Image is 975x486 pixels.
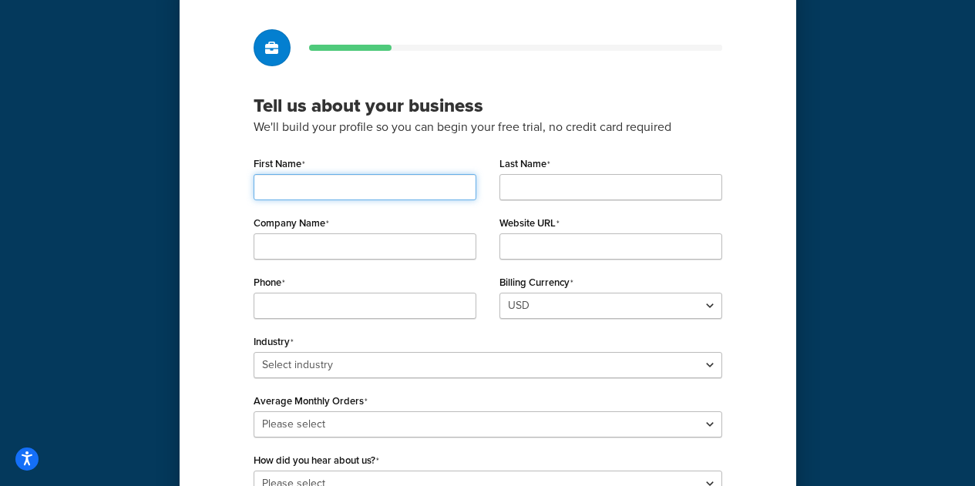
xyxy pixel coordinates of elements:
[254,94,722,117] h3: Tell us about your business
[254,217,329,230] label: Company Name
[254,277,285,289] label: Phone
[254,395,368,407] label: Average Monthly Orders
[254,117,722,137] p: We'll build your profile so you can begin your free trial, no credit card required
[499,277,573,289] label: Billing Currency
[499,158,550,170] label: Last Name
[254,158,305,170] label: First Name
[499,217,560,230] label: Website URL
[254,336,294,348] label: Industry
[254,454,379,467] label: How did you hear about us?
